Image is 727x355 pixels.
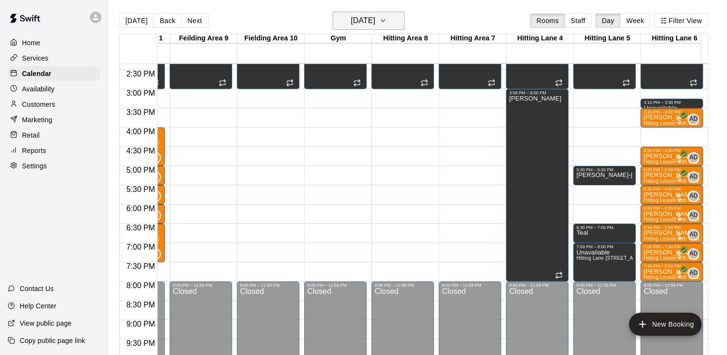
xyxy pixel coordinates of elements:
span: 5:00 PM [124,166,158,174]
button: Rooms [530,13,565,28]
p: Marketing [22,115,52,125]
span: Hitting Lane [STREET_ADDRESS], Adult Pitching 2 [576,255,694,261]
a: Availability [8,82,100,96]
span: All customers have paid [674,269,684,279]
div: 5:30 PM – 6:00 PM: Hitting Lesson with Coach Anthony [641,185,703,204]
h6: [DATE] [351,14,375,27]
span: Anthony Dionisio [691,171,699,183]
div: 8:00 PM – 11:59 PM [240,283,296,288]
span: Anthony Dionisio [691,190,699,202]
div: 5:30 PM – 6:00 PM [643,187,700,191]
div: 5:00 PM – 5:30 PM [576,167,633,172]
div: 8:00 PM – 11:59 PM [374,283,431,288]
p: Retail [22,130,40,140]
span: AD [690,230,698,240]
span: Recurring event [622,79,630,87]
span: 9:30 PM [124,339,158,347]
div: 6:30 PM – 7:00 PM [643,225,700,230]
div: Hitting Lane 6 [641,34,708,43]
button: [DATE] [333,12,405,30]
div: 5:00 PM – 5:30 PM: Sutton Sprunger [641,166,703,185]
div: 3:15 PM – 3:30 PM: Unavailable [641,99,703,108]
span: Recurring event [420,79,428,87]
p: Reports [22,146,46,155]
span: Anthony Dionisio [691,267,699,279]
span: Recurring event [488,79,495,87]
div: 5:00 PM – 5:30 PM: Trembley-Nick [573,166,636,185]
div: 6:00 PM – 6:30 PM: Hitting Lesson with Coach Anthony [641,204,703,224]
p: Availability [22,84,55,94]
span: Anthony Dionisio [691,114,699,125]
div: 7:30 PM – 8:00 PM [643,264,700,268]
div: 6:30 PM – 7:00 PM: Teal [573,224,636,243]
span: AD [690,249,698,259]
div: Anthony Dionisio [688,114,699,125]
button: add [629,313,702,336]
button: Day [595,13,620,28]
span: All customers have paid [674,250,684,260]
div: Hitting Lane 5 [574,34,641,43]
div: Anthony Dionisio [688,210,699,221]
span: 7:00 PM [124,243,158,251]
p: Home [22,38,40,48]
a: Marketing [8,113,100,127]
span: Anthony Dionisio [691,152,699,164]
a: Customers [8,97,100,112]
div: 3:00 PM – 8:00 PM: ALEX [506,89,568,281]
span: All customers have paid [674,173,684,183]
span: 5:30 PM [124,185,158,193]
div: 8:00 PM – 11:59 PM [173,283,229,288]
a: Reports [8,143,100,158]
div: Fielding Area 10 [237,34,305,43]
span: Recurring event [690,79,697,87]
p: Services [22,53,49,63]
span: AD [690,172,698,182]
div: Hitting Area 8 [372,34,439,43]
div: 7:30 PM – 8:00 PM: Ray Altman [641,262,703,281]
span: 3:30 PM [124,108,158,116]
button: Back [153,13,182,28]
div: 8:00 PM – 11:59 PM [576,283,633,288]
p: Copy public page link [20,336,85,345]
div: 7:00 PM – 8:00 PM [576,244,633,249]
span: Recurring event [353,79,361,87]
div: Hitting Lane 4 [506,34,574,43]
div: Anthony Dionisio [688,248,699,260]
span: Recurring event [555,79,563,87]
a: Calendar [8,66,100,81]
a: Settings [8,159,100,173]
span: 6:30 PM [124,224,158,232]
div: 7:00 PM – 7:30 PM: Ethan Altman [641,243,703,262]
p: Calendar [22,69,51,78]
button: Filter View [654,13,708,28]
div: 6:30 PM – 7:00 PM: Hitting Lesson with Coach Anthony [641,224,703,243]
span: 6:00 PM [124,204,158,213]
span: AD [690,114,698,124]
div: 3:30 PM – 4:00 PM: Hitting Lesson with Coach Anthony [641,108,703,127]
span: 8:30 PM [124,301,158,309]
p: Contact Us [20,284,54,293]
p: Customers [22,100,55,109]
button: Next [181,13,208,28]
span: 7:30 PM [124,262,158,270]
p: Help Center [20,301,56,311]
span: 2:30 PM [124,70,158,78]
span: 8:00 PM [124,281,158,290]
div: Anthony Dionisio [688,190,699,202]
a: Home [8,36,100,50]
div: Services [8,51,100,65]
div: 3:15 PM – 3:30 PM [643,100,700,105]
button: Staff [565,13,592,28]
div: 4:30 PM – 5:00 PM [643,148,700,153]
div: Feilding Area 9 [170,34,237,43]
div: Anthony Dionisio [688,229,699,241]
div: Anthony Dionisio [688,171,699,183]
span: AD [690,268,698,278]
span: All customers have paid [674,154,684,164]
div: Anthony Dionisio [688,267,699,279]
span: Anthony Dionisio [691,248,699,260]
